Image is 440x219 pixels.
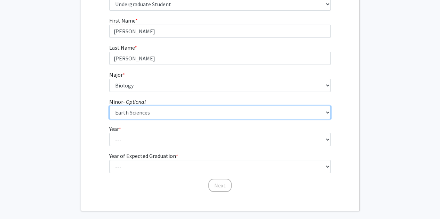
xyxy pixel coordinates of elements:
[109,17,135,24] span: First Name
[208,179,232,192] button: Next
[109,152,178,160] label: Year of Expected Graduation
[109,70,125,79] label: Major
[109,125,121,133] label: Year
[123,98,146,105] i: - Optional
[5,188,30,214] iframe: Chat
[109,98,146,106] label: Minor
[109,44,135,51] span: Last Name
